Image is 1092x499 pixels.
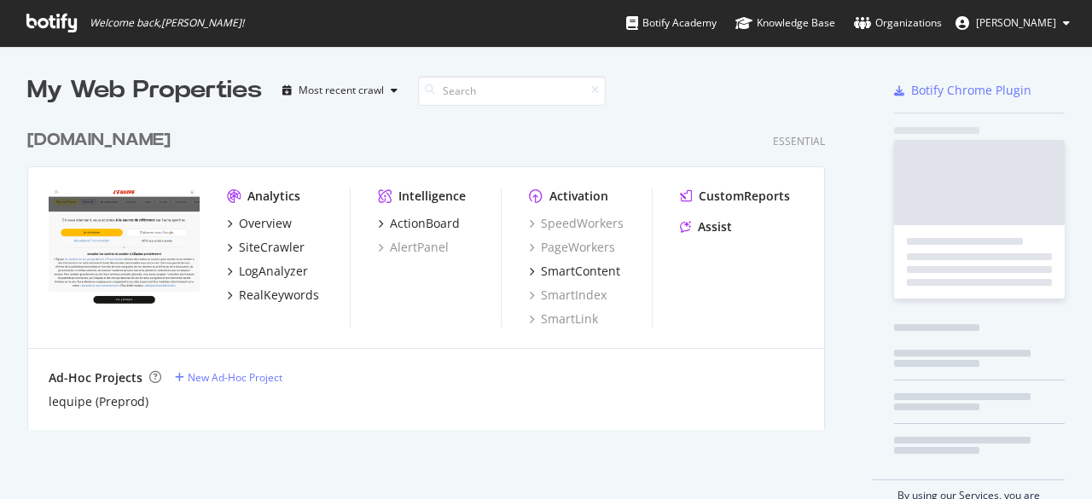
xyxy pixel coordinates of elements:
input: Search [418,76,606,106]
div: Ad-Hoc Projects [49,369,142,386]
a: Overview [227,215,292,232]
div: Overview [239,215,292,232]
div: Knowledge Base [735,15,835,32]
span: Welcome back, [PERSON_NAME] ! [90,16,244,30]
div: Most recent crawl [299,85,384,96]
div: ActionBoard [390,215,460,232]
a: SmartLink [529,310,598,328]
a: CustomReports [680,188,790,205]
a: PageWorkers [529,239,615,256]
button: Most recent crawl [276,77,404,104]
div: Intelligence [398,188,466,205]
span: Nathan Redureau [976,15,1056,30]
div: Botify Chrome Plugin [911,82,1031,99]
a: [DOMAIN_NAME] [27,128,177,153]
button: [PERSON_NAME] [942,9,1083,37]
div: Activation [549,188,608,205]
a: SiteCrawler [227,239,305,256]
div: SmartContent [541,263,620,280]
div: LogAnalyzer [239,263,308,280]
div: Analytics [247,188,300,205]
a: SpeedWorkers [529,215,624,232]
div: grid [27,107,839,430]
div: New Ad-Hoc Project [188,370,282,385]
a: Botify Chrome Plugin [894,82,1031,99]
div: CustomReports [699,188,790,205]
div: SiteCrawler [239,239,305,256]
a: SmartContent [529,263,620,280]
div: Botify Academy [626,15,717,32]
a: Assist [680,218,732,235]
div: Essential [773,134,825,148]
a: RealKeywords [227,287,319,304]
a: SmartIndex [529,287,607,304]
img: lequipe.fr [49,188,200,309]
a: New Ad-Hoc Project [175,370,282,385]
div: Assist [698,218,732,235]
a: lequipe (Preprod) [49,393,148,410]
a: LogAnalyzer [227,263,308,280]
div: RealKeywords [239,287,319,304]
div: My Web Properties [27,73,262,107]
div: Organizations [854,15,942,32]
a: ActionBoard [378,215,460,232]
a: AlertPanel [378,239,449,256]
div: [DOMAIN_NAME] [27,128,171,153]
